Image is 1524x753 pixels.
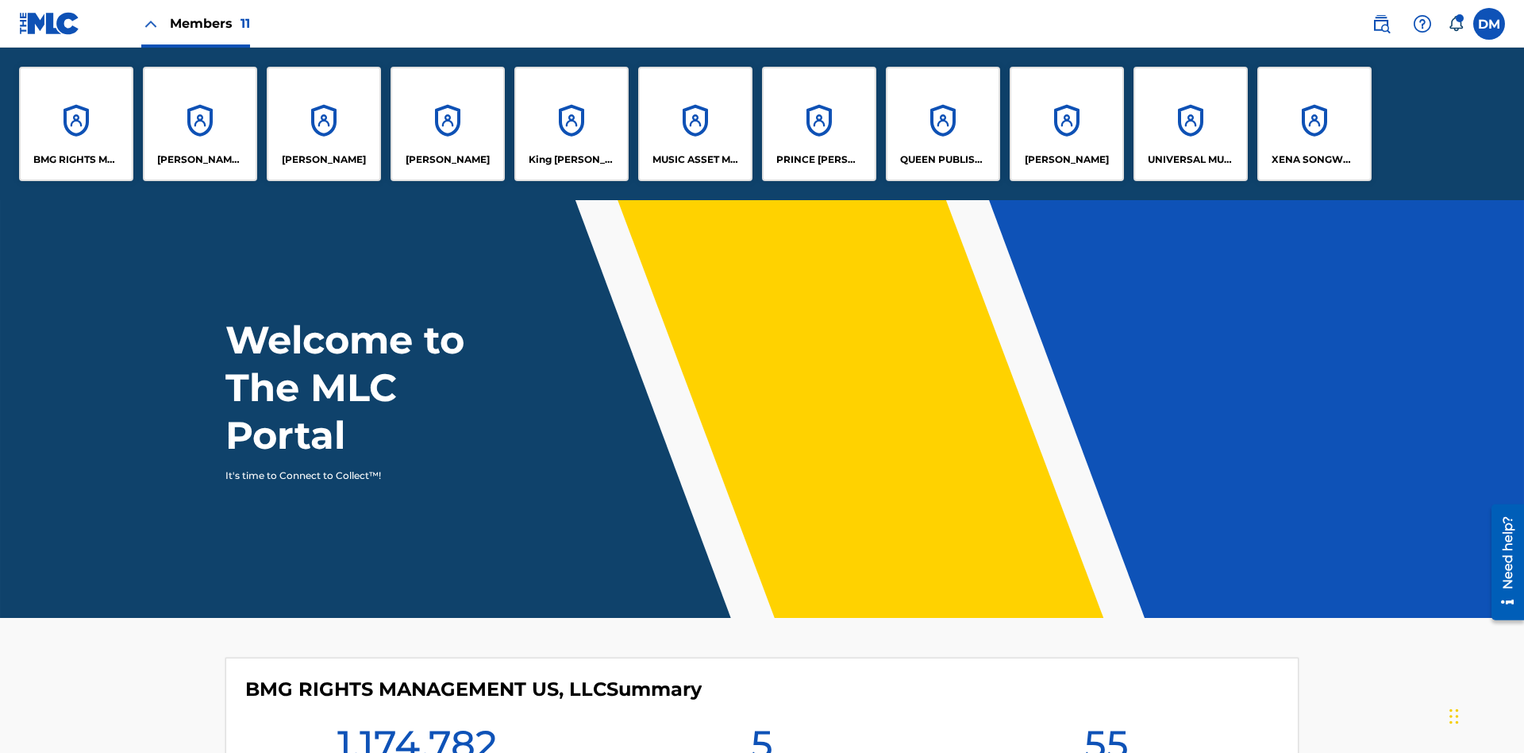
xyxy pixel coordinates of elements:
a: AccountsUNIVERSAL MUSIC PUB GROUP [1133,67,1248,181]
iframe: Chat Widget [1445,677,1524,753]
span: Members [170,14,250,33]
p: EYAMA MCSINGER [406,153,490,167]
p: It's time to Connect to Collect™! [225,469,501,483]
div: User Menu [1473,8,1505,40]
img: search [1372,14,1391,33]
a: AccountsQUEEN PUBLISHA [886,67,1000,181]
span: 11 [241,16,250,31]
img: Close [141,14,160,33]
div: Help [1407,8,1438,40]
p: PRINCE MCTESTERSON [776,153,863,167]
p: UNIVERSAL MUSIC PUB GROUP [1148,153,1234,167]
h1: Welcome to The MLC Portal [225,316,522,459]
a: AccountsMUSIC ASSET MANAGEMENT (MAM) [638,67,752,181]
a: Accounts[PERSON_NAME] [1010,67,1124,181]
p: BMG RIGHTS MANAGEMENT US, LLC [33,153,120,167]
div: Notifications [1448,16,1464,32]
a: AccountsPRINCE [PERSON_NAME] [762,67,876,181]
p: King McTesterson [529,153,615,167]
img: help [1413,14,1432,33]
a: AccountsXENA SONGWRITER [1257,67,1372,181]
a: AccountsBMG RIGHTS MANAGEMENT US, LLC [19,67,133,181]
p: ELVIS COSTELLO [282,153,366,167]
a: AccountsKing [PERSON_NAME] [514,67,629,181]
p: RONALD MCTESTERSON [1025,153,1109,167]
h4: BMG RIGHTS MANAGEMENT US, LLC [245,678,702,701]
iframe: Resource Center [1480,498,1524,628]
img: MLC Logo [19,12,80,35]
a: Accounts[PERSON_NAME] SONGWRITER [143,67,257,181]
a: Accounts[PERSON_NAME] [267,67,381,181]
a: Public Search [1365,8,1397,40]
a: Accounts[PERSON_NAME] [391,67,505,181]
p: MUSIC ASSET MANAGEMENT (MAM) [652,153,739,167]
p: QUEEN PUBLISHA [900,153,987,167]
div: Drag [1449,693,1459,740]
p: CLEO SONGWRITER [157,153,244,167]
p: XENA SONGWRITER [1272,153,1358,167]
